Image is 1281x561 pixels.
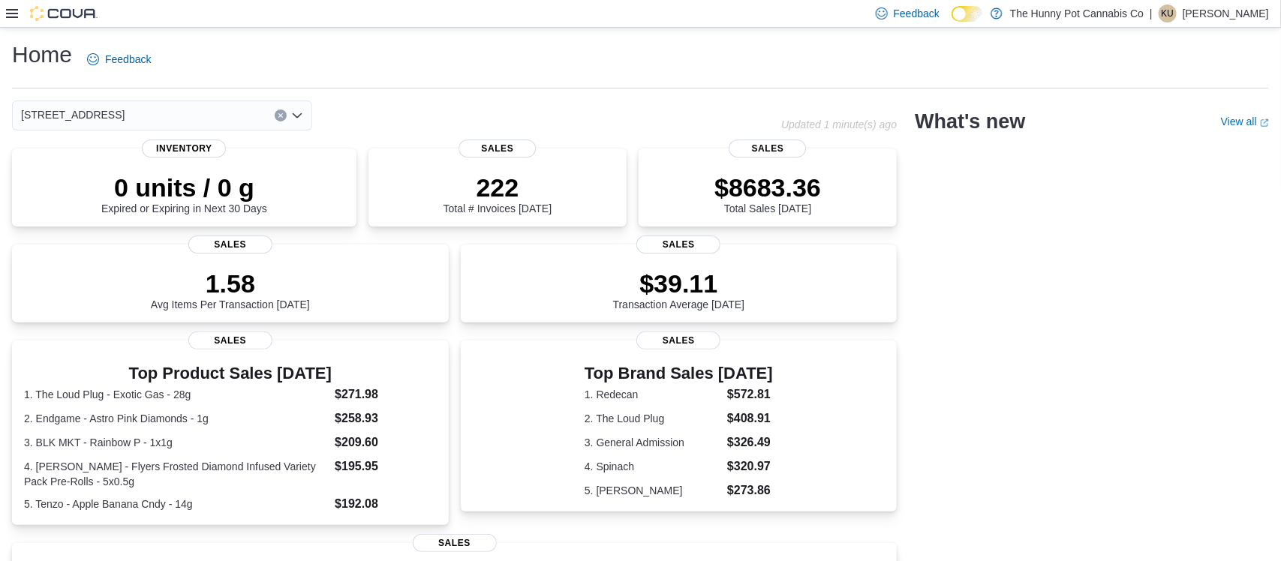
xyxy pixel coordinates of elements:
span: Sales [188,235,272,253]
svg: External link [1260,118,1269,127]
span: Sales [729,139,807,157]
a: View allExternal link [1221,115,1269,127]
dt: 4. Spinach [585,459,721,474]
p: 1.58 [151,268,310,298]
span: Feedback [105,52,151,67]
p: Updated 1 minute(s) ago [781,118,897,130]
dd: $408.91 [727,409,773,427]
span: Sales [636,235,720,253]
div: Expired or Expiring in Next 30 Days [101,172,267,214]
div: Total Sales [DATE] [714,172,821,214]
p: | [1150,4,1153,22]
dd: $273.86 [727,481,773,499]
div: Total # Invoices [DATE] [444,172,552,214]
span: Feedback [894,6,940,21]
dt: 3. BLK MKT - Rainbow P - 1x1g [24,435,329,450]
p: $8683.36 [714,172,821,202]
dt: 1. Redecan [585,387,721,402]
span: [STREET_ADDRESS] [21,106,125,124]
span: Inventory [142,139,226,157]
dd: $209.60 [335,433,436,451]
dd: $572.81 [727,385,773,403]
dd: $320.97 [727,457,773,475]
dd: $326.49 [727,433,773,451]
dt: 5. [PERSON_NAME] [585,483,721,498]
span: Sales [413,534,497,552]
a: Feedback [81,44,157,74]
h1: Home [12,40,72,70]
h3: Top Product Sales [DATE] [24,364,437,382]
h2: What's new [915,109,1025,133]
dt: 3. General Admission [585,435,721,450]
span: Sales [459,139,536,157]
p: $39.11 [613,268,745,298]
p: [PERSON_NAME] [1183,4,1269,22]
p: The Hunny Pot Cannabis Co [1010,4,1144,22]
dt: 4. [PERSON_NAME] - Flyers Frosted Diamond Infused Variety Pack Pre-Rolls - 5x0.5g [24,459,329,489]
button: Clear input [275,109,287,121]
dt: 2. The Loud Plug [585,411,721,426]
img: Cova [30,6,98,21]
dd: $258.93 [335,409,436,427]
span: Sales [636,331,720,349]
dt: 1. The Loud Plug - Exotic Gas - 28g [24,387,329,402]
p: 0 units / 0 g [101,172,267,202]
div: Korryne Urquhart [1159,4,1177,22]
h3: Top Brand Sales [DATE] [585,364,773,382]
dt: 5. Tenzo - Apple Banana Cndy - 14g [24,496,329,511]
div: Transaction Average [DATE] [613,268,745,310]
button: Open list of options [291,109,303,121]
dd: $271.98 [335,385,436,403]
dd: $192.08 [335,495,436,513]
div: Avg Items Per Transaction [DATE] [151,268,310,310]
span: Sales [188,331,272,349]
span: KU [1162,4,1174,22]
dd: $195.95 [335,457,436,475]
dt: 2. Endgame - Astro Pink Diamonds - 1g [24,411,329,426]
input: Dark Mode [952,6,983,22]
p: 222 [444,172,552,202]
